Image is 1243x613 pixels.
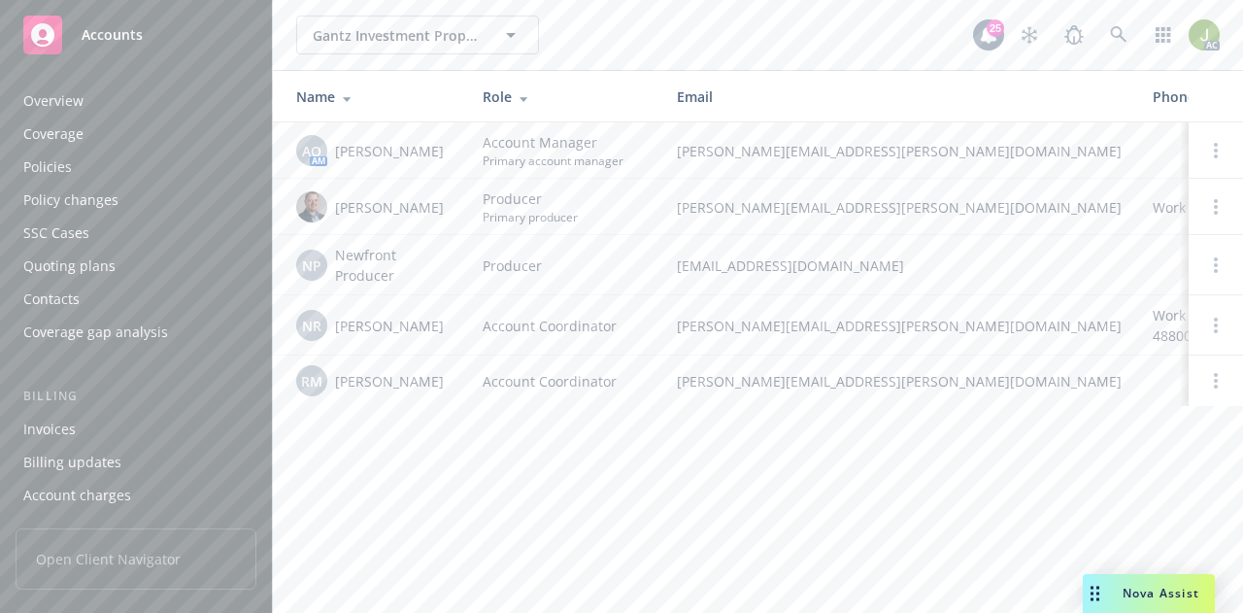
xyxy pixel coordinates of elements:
[335,316,444,336] span: [PERSON_NAME]
[23,317,168,348] div: Coverage gap analysis
[335,141,444,161] span: [PERSON_NAME]
[302,141,321,161] span: AO
[1189,19,1220,51] img: photo
[677,197,1122,218] span: [PERSON_NAME][EMAIL_ADDRESS][PERSON_NAME][DOMAIN_NAME]
[23,119,84,150] div: Coverage
[1144,16,1183,54] a: Switch app
[23,152,72,183] div: Policies
[23,218,89,249] div: SSC Cases
[23,414,76,445] div: Invoices
[677,316,1122,336] span: [PERSON_NAME][EMAIL_ADDRESS][PERSON_NAME][DOMAIN_NAME]
[313,25,481,46] span: Gantz Investment Properties Inc.
[16,251,256,282] a: Quoting plans
[483,188,578,209] span: Producer
[16,185,256,216] a: Policy changes
[23,284,80,315] div: Contacts
[16,8,256,62] a: Accounts
[677,255,1122,276] span: [EMAIL_ADDRESS][DOMAIN_NAME]
[483,86,646,107] div: Role
[677,371,1122,392] span: [PERSON_NAME][EMAIL_ADDRESS][PERSON_NAME][DOMAIN_NAME]
[16,284,256,315] a: Contacts
[335,371,444,392] span: [PERSON_NAME]
[16,387,256,406] div: Billing
[677,86,1122,107] div: Email
[1083,574,1107,613] div: Drag to move
[16,85,256,117] a: Overview
[16,119,256,150] a: Coverage
[16,480,256,511] a: Account charges
[16,218,256,249] a: SSC Cases
[23,251,116,282] div: Quoting plans
[483,255,542,276] span: Producer
[483,132,623,153] span: Account Manager
[1099,16,1138,54] a: Search
[296,86,452,107] div: Name
[16,528,256,590] span: Open Client Navigator
[302,255,321,276] span: NP
[16,414,256,445] a: Invoices
[82,27,143,43] span: Accounts
[302,316,321,336] span: NR
[296,16,539,54] button: Gantz Investment Properties Inc.
[1010,16,1049,54] a: Stop snowing
[483,153,623,169] span: Primary account manager
[1123,585,1199,601] span: Nova Assist
[16,447,256,478] a: Billing updates
[23,185,118,216] div: Policy changes
[301,371,322,392] span: RM
[483,316,617,336] span: Account Coordinator
[483,209,578,225] span: Primary producer
[1083,574,1215,613] button: Nova Assist
[335,197,444,218] span: [PERSON_NAME]
[677,141,1122,161] span: [PERSON_NAME][EMAIL_ADDRESS][PERSON_NAME][DOMAIN_NAME]
[296,191,327,222] img: photo
[1055,16,1093,54] a: Report a Bug
[16,317,256,348] a: Coverage gap analysis
[23,85,84,117] div: Overview
[335,245,452,286] span: Newfront Producer
[987,19,1004,37] div: 25
[483,371,617,392] span: Account Coordinator
[16,152,256,183] a: Policies
[23,447,121,478] div: Billing updates
[23,480,131,511] div: Account charges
